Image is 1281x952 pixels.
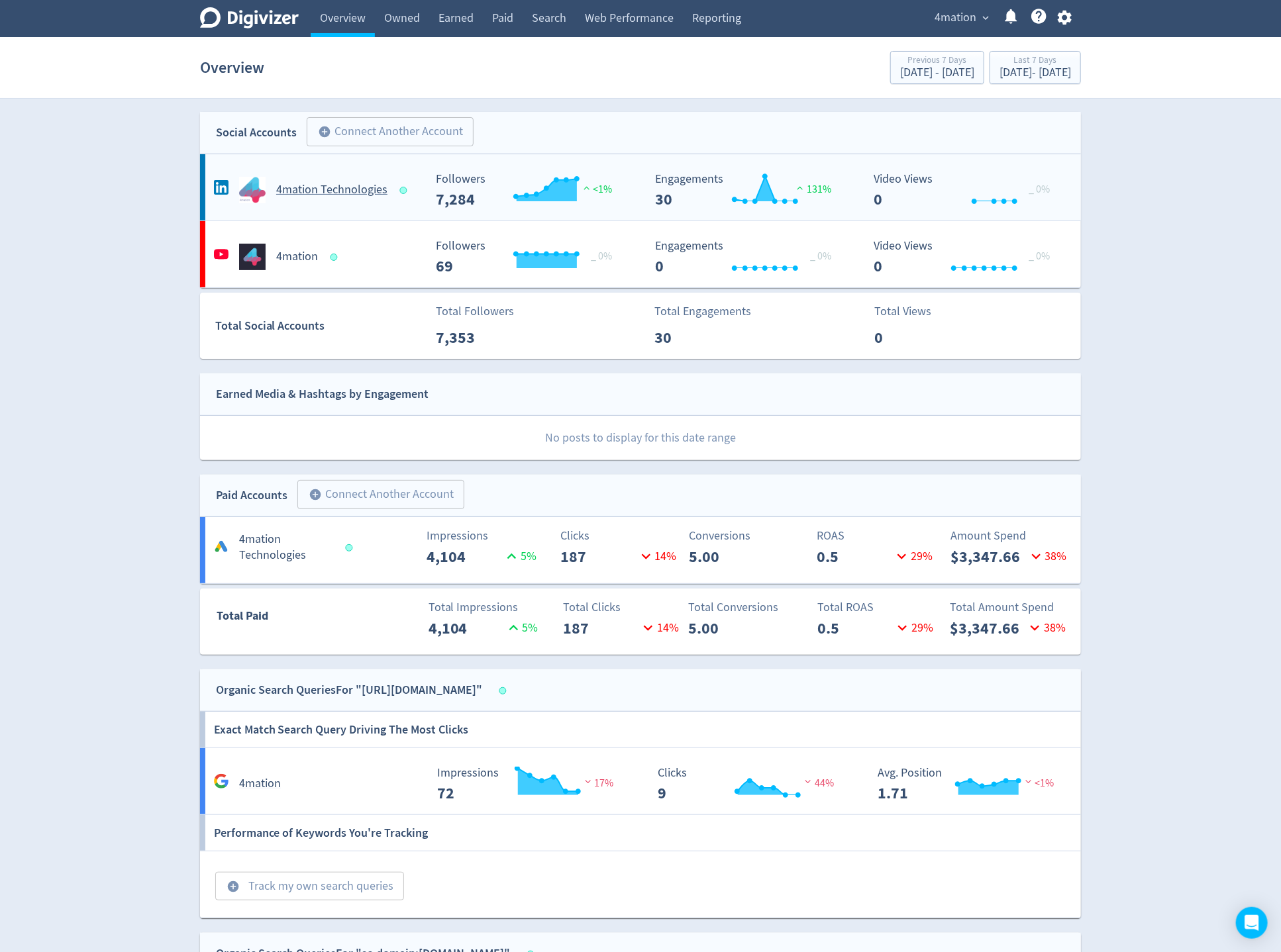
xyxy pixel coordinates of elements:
svg: Avg. Position 1.71 [872,767,1070,802]
p: Total Followers [436,303,514,320]
p: Impressions [427,527,546,545]
p: $3,347.66 [950,616,1026,640]
p: 29 % [894,619,933,637]
h6: Performance of Keywords You're Tracking [214,815,429,851]
p: Total Engagements [654,303,751,320]
p: 4,104 [429,616,505,640]
p: 0.5 [817,545,893,569]
p: Total Clicks [563,598,683,616]
span: <1% [580,183,613,196]
p: ROAS [817,527,937,545]
a: 4mation Technologies undefined4mation Technologies Followers --- Followers 7,284 <1% Engagements ... [200,154,1081,220]
svg: Clicks 9 [651,767,850,802]
p: 0.5 [817,616,894,640]
div: Earned Media & Hashtags by Engagement [216,385,429,404]
span: Data last synced: 7 Oct 2025, 9:03am (AEDT) [499,687,511,694]
p: 0 [874,326,950,350]
span: add_circle [318,125,331,138]
span: add_circle [227,880,240,893]
p: 14 % [637,547,677,565]
button: Track my own search queries [215,872,404,901]
div: [DATE] - [DATE] [999,67,1071,79]
button: Connect Another Account [297,480,464,509]
p: 30 [654,326,731,350]
p: 187 [563,616,639,640]
span: add_circle [309,488,322,501]
img: positive-performance.svg [794,183,807,193]
svg: Impressions 72 [431,767,630,802]
p: Total Conversions [689,598,809,616]
span: _ 0% [1029,250,1050,263]
p: 7,353 [436,326,512,350]
svg: Followers --- [430,240,629,275]
h5: 4mation [239,776,281,792]
svg: Video Views 0 [868,240,1066,275]
p: 38 % [1026,619,1066,637]
p: Total ROAS [817,598,937,616]
span: 17% [582,777,614,790]
svg: Video Views 0 [868,173,1066,208]
a: Connect Another Account [297,119,474,146]
button: 4mation [930,7,992,28]
span: _ 0% [810,250,831,263]
p: 38 % [1027,547,1067,565]
div: Organic Search Queries For "[URL][DOMAIN_NAME]" [216,681,482,700]
p: 5.00 [689,616,765,640]
p: Total Impressions [429,598,548,616]
h5: 4mation Technologies [239,532,333,563]
a: 4mation undefined4mation Followers --- _ 0% Followers 69 Engagements 0 Engagements 0 _ 0% Video V... [200,221,1081,287]
img: negative-performance.svg [1022,777,1035,786]
p: Clicks [561,527,681,545]
p: 29 % [893,547,933,565]
span: Data last synced: 7 Oct 2025, 7:02am (AEDT) [400,187,411,194]
img: negative-performance.svg [801,777,815,786]
p: 5.00 [689,545,765,569]
div: Last 7 Days [999,56,1071,67]
span: 44% [801,777,834,790]
p: Total Amount Spend [950,598,1070,616]
div: Previous 7 Days [900,56,974,67]
a: Track my own search queries [205,877,404,892]
div: [DATE] - [DATE] [900,67,974,79]
span: 4mation [935,7,976,28]
img: 4mation Technologies undefined [239,177,266,203]
span: <1% [1022,777,1054,790]
span: Data last synced: 6 Oct 2025, 5:02pm (AEDT) [331,254,342,261]
div: Open Intercom Messenger [1236,907,1268,939]
span: 131% [794,183,831,196]
span: _ 0% [1029,183,1050,196]
button: Connect Another Account [307,117,474,146]
svg: Engagements 0 [648,240,847,275]
button: Previous 7 Days[DATE] - [DATE] [890,51,984,84]
span: expand_more [980,12,992,24]
span: _ 0% [591,250,613,263]
p: 4,104 [427,545,503,569]
h5: 4mation Technologies [276,182,387,198]
img: 4mation undefined [239,244,266,270]
button: Last 7 Days[DATE]- [DATE] [990,51,1081,84]
p: Conversions [689,527,809,545]
p: Total Views [874,303,950,320]
svg: Engagements 30 [648,173,847,208]
a: 4mation TechnologiesImpressions4,1045%Clicks18714%Conversions5.00ROAS0.529%Amount Spend$3,347.6638% [200,517,1081,583]
div: Total Social Accounts [215,316,427,336]
p: Amount Spend [951,527,1071,545]
p: No posts to display for this date range [201,416,1081,460]
p: 187 [561,545,637,569]
p: 14 % [639,619,679,637]
h5: 4mation [276,249,318,265]
h6: Exact Match Search Query Driving The Most Clicks [214,712,469,747]
h1: Overview [200,46,264,89]
a: 4mation Impressions 72 Impressions 72 17% Clicks 9 Clicks 9 44% Avg. Position 1.71 Avg. Position ... [200,748,1081,815]
span: Data last synced: 6 Oct 2025, 12:01pm (AEDT) [346,544,357,551]
img: positive-performance.svg [580,183,593,193]
p: $3,347.66 [951,545,1027,569]
div: Total Paid [201,606,347,632]
img: negative-performance.svg [582,777,595,786]
div: Paid Accounts [216,486,287,505]
svg: Followers --- [430,173,629,208]
a: Connect Another Account [287,482,464,509]
div: Social Accounts [216,123,297,142]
